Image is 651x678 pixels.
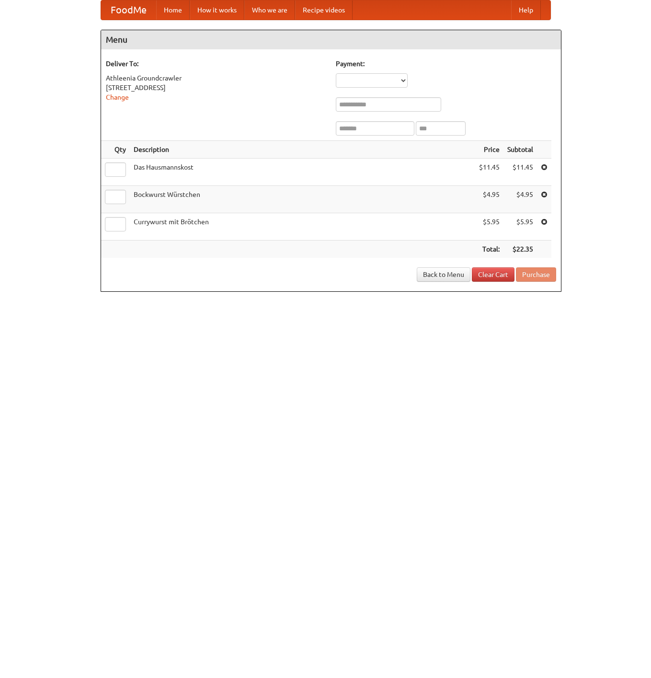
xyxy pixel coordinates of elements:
[503,241,537,258] th: $22.35
[511,0,541,20] a: Help
[503,159,537,186] td: $11.45
[130,186,475,213] td: Bockwurst Würstchen
[475,159,503,186] td: $11.45
[472,267,514,282] a: Clear Cart
[244,0,295,20] a: Who we are
[295,0,353,20] a: Recipe videos
[130,213,475,241] td: Currywurst mit Brötchen
[106,73,326,83] div: Athleenia Groundcrawler
[503,213,537,241] td: $5.95
[503,186,537,213] td: $4.95
[516,267,556,282] button: Purchase
[475,141,503,159] th: Price
[106,93,129,101] a: Change
[101,30,561,49] h4: Menu
[101,0,156,20] a: FoodMe
[336,59,556,69] h5: Payment:
[475,186,503,213] td: $4.95
[130,159,475,186] td: Das Hausmannskost
[101,141,130,159] th: Qty
[106,59,326,69] h5: Deliver To:
[106,83,326,92] div: [STREET_ADDRESS]
[503,141,537,159] th: Subtotal
[475,213,503,241] td: $5.95
[417,267,470,282] a: Back to Menu
[130,141,475,159] th: Description
[475,241,503,258] th: Total:
[156,0,190,20] a: Home
[190,0,244,20] a: How it works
